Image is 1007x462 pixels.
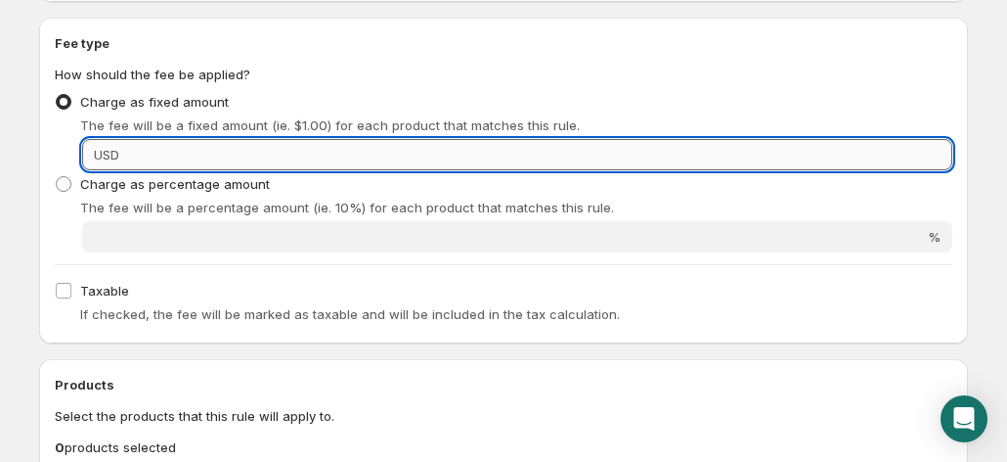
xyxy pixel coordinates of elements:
h2: Fee type [55,33,952,53]
span: USD [94,147,119,162]
b: 0 [55,439,65,455]
h2: Products [55,375,952,394]
span: The fee will be a fixed amount (ie. $1.00) for each product that matches this rule. [80,117,580,133]
span: If checked, the fee will be marked as taxable and will be included in the tax calculation. [80,306,620,322]
span: How should the fee be applied? [55,67,250,82]
div: Open Intercom Messenger [941,395,987,442]
span: % [928,229,941,245]
span: Charge as percentage amount [80,176,270,192]
p: The fee will be a percentage amount (ie. 10%) for each product that matches this rule. [80,198,952,217]
span: Taxable [80,283,129,299]
p: Select the products that this rule will apply to. [55,406,952,426]
span: Charge as fixed amount [80,94,229,110]
p: products selected [55,438,952,457]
